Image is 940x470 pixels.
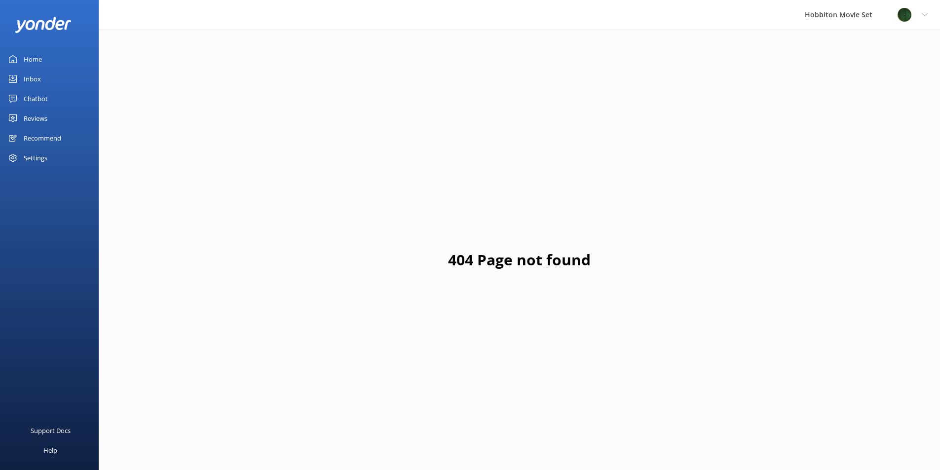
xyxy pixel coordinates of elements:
[24,148,47,168] div: Settings
[31,421,71,440] div: Support Docs
[24,69,41,89] div: Inbox
[15,17,72,33] img: yonder-white-logo.png
[24,49,42,69] div: Home
[24,108,47,128] div: Reviews
[24,128,61,148] div: Recommend
[24,89,48,108] div: Chatbot
[897,7,912,22] img: 34-1625720359.png
[448,248,591,272] h1: 404 Page not found
[43,440,57,460] div: Help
